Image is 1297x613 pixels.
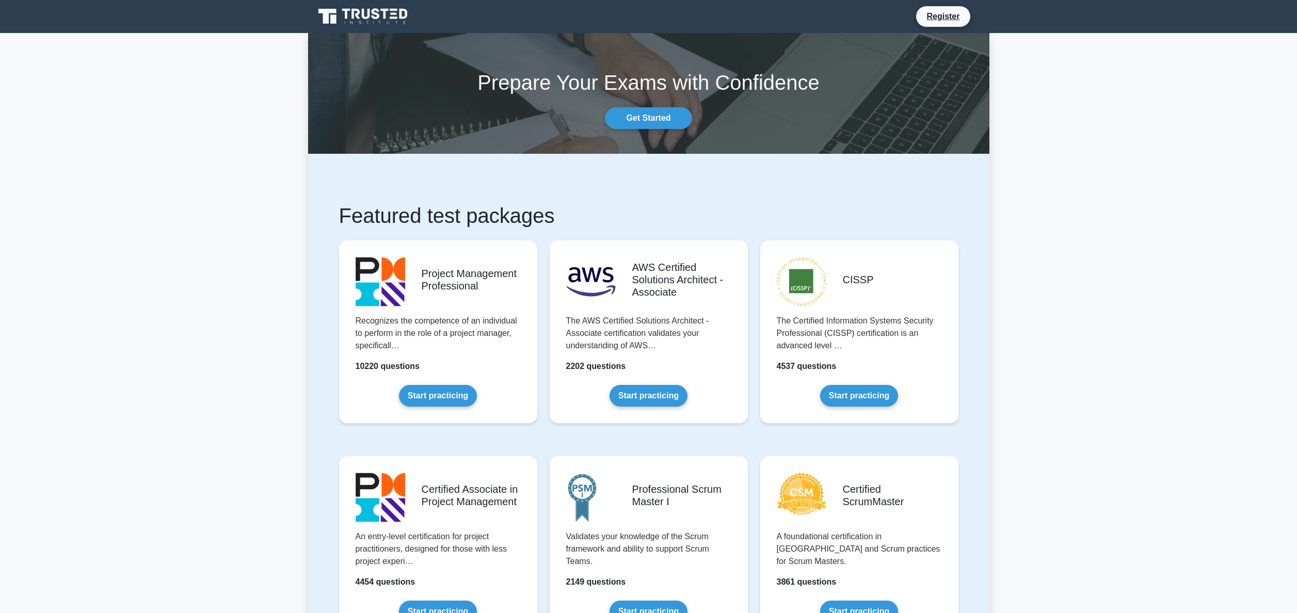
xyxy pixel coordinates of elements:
[820,385,898,407] a: Start practicing
[610,385,687,407] a: Start practicing
[339,203,958,228] h1: Featured test packages
[399,385,477,407] a: Start practicing
[605,107,692,129] a: Get Started
[920,10,966,23] a: Register
[308,70,989,95] h1: Prepare Your Exams with Confidence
